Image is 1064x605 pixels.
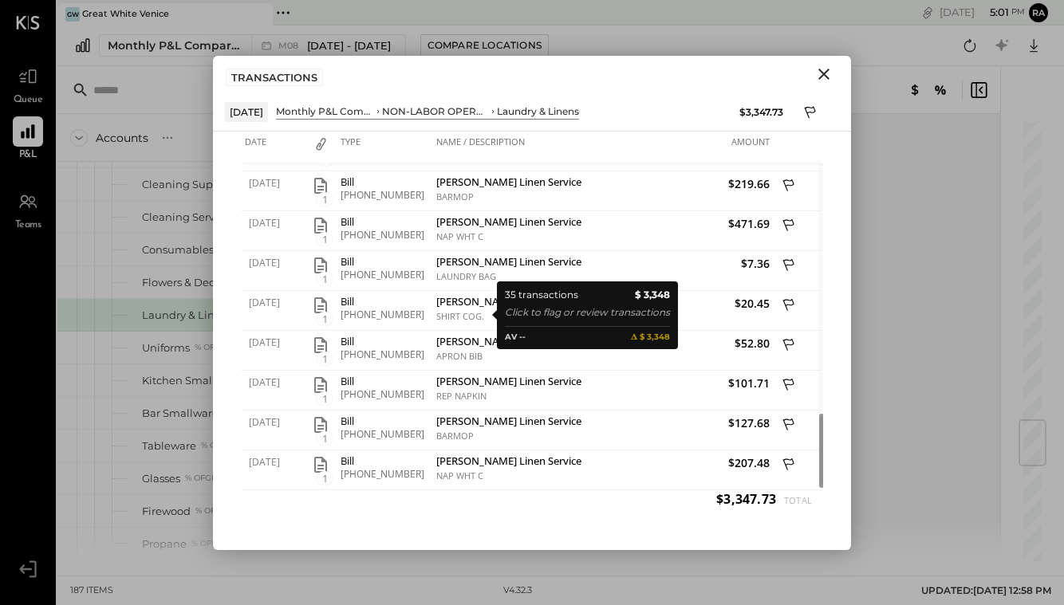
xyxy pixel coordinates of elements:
[341,375,428,387] div: Bill
[311,296,330,315] button: 1
[341,429,428,440] div: [PHONE_NUMBER]
[311,216,330,235] button: 1
[82,8,169,21] div: Great White Venice
[108,37,242,53] div: Monthly P&L Comparison
[341,389,428,400] div: [PHONE_NUMBER]
[249,336,301,349] span: [DATE]
[1,61,55,108] a: Queue
[249,375,301,389] span: [DATE]
[436,256,599,271] div: [PERSON_NAME] Linen Service
[436,351,599,362] div: APRON BIB
[249,216,301,230] span: [DATE]
[142,340,190,356] div: Uniforms
[503,584,532,597] div: v 4.32.3
[436,415,599,430] div: [PERSON_NAME] Linen Service
[317,471,333,485] span: 1
[341,296,428,307] div: Bill
[142,242,214,257] div: Consumables
[607,256,770,271] span: $7.36
[311,455,330,474] button: 1
[607,415,770,430] span: $127.68
[920,4,936,21] div: copy link
[317,312,333,326] span: 1
[341,230,428,241] div: [PHONE_NUMBER]
[142,536,187,552] div: Propane
[607,455,770,470] span: $207.48
[436,176,599,191] div: [PERSON_NAME] Linen Service
[607,216,770,231] span: $471.69
[317,192,333,206] span: 1
[921,584,1051,596] span: UPDATED: [DATE] 12:58 PM
[505,304,670,320] div: Click to flag or review transactions
[249,296,301,309] span: [DATE]
[311,375,330,395] button: 1
[505,287,578,303] div: 35 transactions
[278,41,303,50] span: M08
[311,256,330,275] button: 1
[607,176,770,191] span: $219.66
[191,538,267,549] div: % of GROSS SALES
[195,505,271,517] div: % of GROSS SALES
[436,336,599,351] div: [PERSON_NAME] Linen Service
[603,132,774,163] div: Amount
[142,471,180,486] div: Glasses
[65,7,80,22] div: GW
[810,64,838,84] button: Close
[99,34,406,57] button: Monthly P&L Comparison M08[DATE] - [DATE]
[142,373,246,388] div: Kitchen Smallwares
[635,287,670,303] b: $ 3,348
[341,309,428,320] div: [PHONE_NUMBER]
[382,104,489,118] div: NON-LABOR OPERATING EXPENSES
[716,490,776,508] span: $3,347.73
[249,455,301,469] span: [DATE]
[607,375,770,391] span: $101.71
[341,269,428,281] div: [PHONE_NUMBER]
[607,336,770,351] span: $52.80
[497,104,579,118] div: Laundry & Linens
[436,455,599,470] div: [PERSON_NAME] Linen Service
[436,216,599,231] div: [PERSON_NAME] Linen Service
[631,331,670,344] b: 𝚫 $ 3,348
[249,176,301,190] span: [DATE]
[436,296,599,311] div: [PERSON_NAME] Linen Service
[311,415,330,434] button: 1
[19,148,37,163] span: P&L
[317,391,333,406] span: 1
[317,232,333,246] span: 1
[241,132,305,163] div: Date
[249,415,301,429] span: [DATE]
[142,177,238,192] div: Cleaning Supplies
[341,469,428,480] div: [PHONE_NUMBER]
[1011,6,1025,18] span: pm
[436,375,599,391] div: [PERSON_NAME] Linen Service
[436,391,599,402] div: REP NAPKIN
[607,296,770,311] span: $20.45
[436,231,599,242] div: NAP WHT C
[436,271,599,282] div: LAUNDRY BAG
[341,256,428,267] div: Bill
[201,440,277,451] div: % of GROSS SALES
[337,132,432,163] div: Type
[940,5,1025,20] div: [DATE]
[226,69,323,86] div: TRANSACTIONS
[96,130,148,146] div: Accounts
[977,5,1009,20] span: 5 : 01
[341,349,428,360] div: [PHONE_NUMBER]
[776,494,812,506] span: Total
[505,331,526,344] div: AV --
[317,272,333,286] span: 1
[249,256,301,269] span: [DATE]
[142,275,256,290] div: Flowers & Decorations
[142,308,233,323] div: Laundry & Linens
[195,342,270,353] div: % of GROSS SALES
[341,190,428,201] div: [PHONE_NUMBER]
[432,132,603,163] div: Name / Description
[276,104,374,118] div: Monthly P&L Comparison
[70,584,113,597] div: 187 items
[436,311,599,322] div: SHIRT COG.
[341,176,428,187] div: Bill
[142,406,223,421] div: Bar Smallwares
[307,38,391,53] span: [DATE] - [DATE]
[341,336,428,347] div: Bill
[185,473,261,484] div: % of GROSS SALES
